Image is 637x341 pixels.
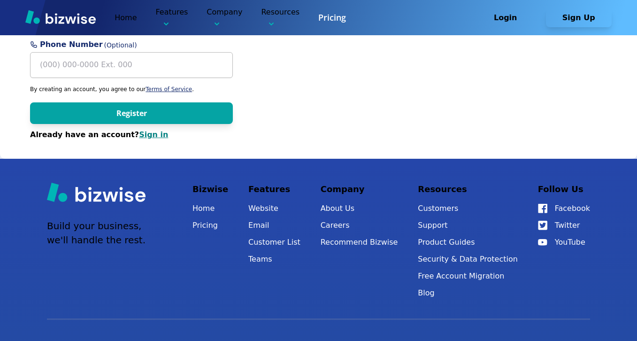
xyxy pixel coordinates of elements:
a: Teams [248,253,300,266]
p: Resources [261,7,299,29]
a: Sign Up [546,13,612,22]
a: Careers [321,219,398,232]
img: Bizwise Logo [47,182,146,202]
p: Company [207,7,242,29]
p: Already have an account? [30,130,233,140]
a: Sign in [139,130,168,139]
img: YouTube Icon [538,239,547,246]
img: Bizwise Logo [25,10,96,24]
p: By creating an account, you agree to our . [30,85,233,93]
p: Resources [418,182,518,196]
a: Customer List [248,236,300,249]
a: Pricing [318,12,346,23]
p: Bizwise [192,182,228,196]
img: Facebook Icon [538,204,547,213]
button: Register [30,102,233,124]
a: Facebook [538,202,590,215]
p: Company [321,182,398,196]
a: Website [248,202,300,215]
p: Build your business, we'll handle the rest. [47,219,146,247]
a: Customers [418,202,518,215]
div: Already have an account?Sign in [30,130,233,140]
a: Email [248,219,300,232]
a: Security & Data Protection [418,253,518,266]
img: Twitter Icon [538,221,547,230]
a: Blog [418,287,518,300]
p: Follow Us [538,182,590,196]
a: Login [473,13,546,22]
a: Twitter [538,219,590,232]
button: Support [418,219,518,232]
button: Login [473,8,538,27]
p: Features [248,182,300,196]
a: Pricing [192,219,228,232]
a: Recommend Bizwise [321,236,398,249]
p: Features [156,7,188,29]
input: (000) 000-0000 Ext. 000 [30,52,233,78]
span: Phone Number [30,39,233,50]
span: (Optional) [104,40,137,50]
a: About Us [321,202,398,215]
a: Free Account Migration [418,270,518,283]
a: Terms of Service [146,86,192,93]
a: YouTube [538,236,590,249]
a: Home [115,13,137,22]
a: Home [192,202,228,215]
button: Sign Up [546,8,612,27]
a: Product Guides [418,236,518,249]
